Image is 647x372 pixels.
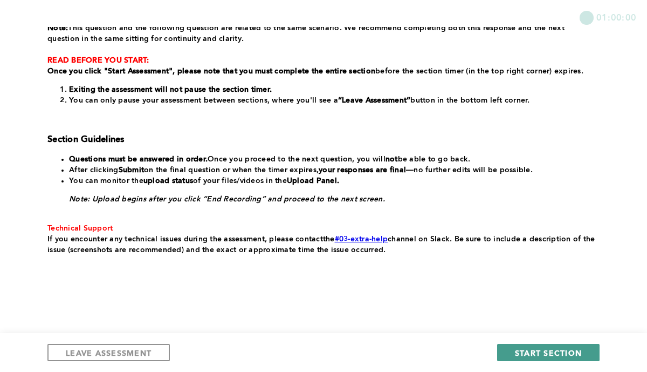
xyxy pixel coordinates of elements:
[335,235,388,243] a: #03-extra-help
[47,67,375,75] strong: Once you click "Start Assessment", please note that you must complete the entire section
[66,348,152,358] span: LEAVE ASSESSMENT
[596,11,636,23] span: 01:00:00
[47,57,149,64] strong: READ BEFORE YOU START:
[143,177,193,185] strong: upload status
[69,195,385,203] em: Note: Upload begins after you click “End Recording” and proceed to the next screen.
[47,23,595,44] p: This question and the following question are related to the same scenario. We recommend completin...
[515,348,582,358] span: START SECTION
[47,134,595,145] h3: Section Guidelines
[119,166,144,174] strong: Submit
[497,344,600,361] button: START SECTION
[47,66,595,77] p: before the section timer (in the top right corner) expires.
[69,154,595,165] li: Once you proceed to the next question, you will be able to go back.
[69,165,595,175] li: After clicking on the final question or when the timer expires, —no further edits will be possible.
[69,86,272,93] strong: Exiting the assessment will not pause the section timer.
[287,177,339,185] strong: Upload Panel.
[47,235,323,243] span: If you encounter any technical issues during the assessment, please contact
[338,97,411,104] strong: “Leave Assessment”
[386,155,398,163] strong: not
[69,95,595,106] li: You can only pause your assessment between sections, where you'll see a button in the bottom left...
[47,344,170,361] button: LEAVE ASSESSMENT
[69,175,595,186] li: You can monitor the of your files/videos in the
[47,234,595,255] p: the channel on Slack
[47,225,113,232] span: Technical Support
[47,24,68,32] strong: Note:
[69,155,208,163] strong: Questions must be answered in order.
[319,166,406,174] strong: your responses are final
